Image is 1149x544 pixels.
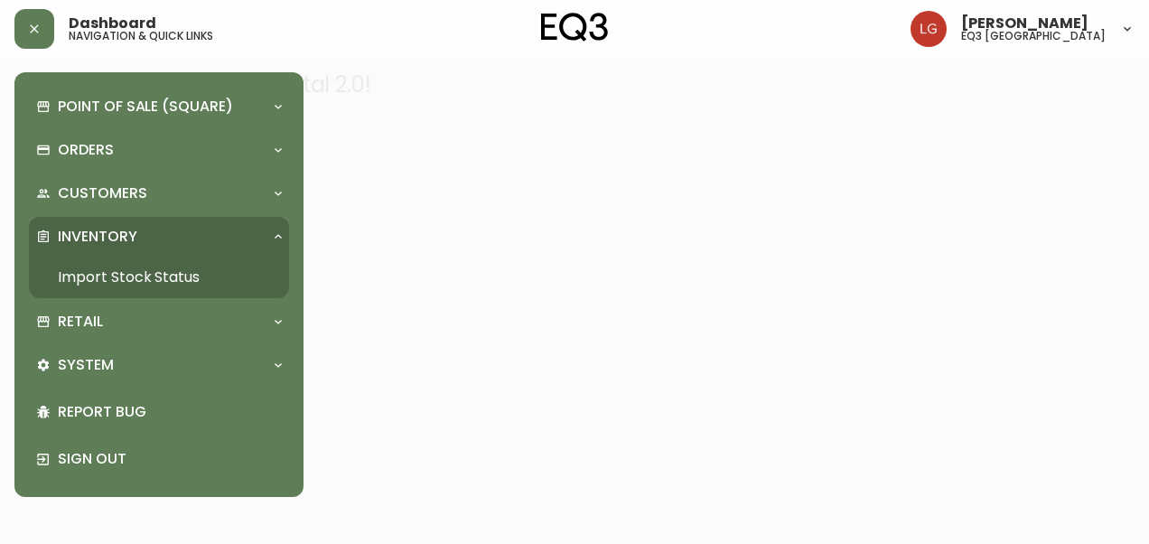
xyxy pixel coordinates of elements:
[29,436,289,483] div: Sign Out
[69,31,213,42] h5: navigation & quick links
[58,402,282,422] p: Report Bug
[911,11,947,47] img: da6fc1c196b8cb7038979a7df6c040e1
[29,174,289,213] div: Customers
[58,97,233,117] p: Point of Sale (Square)
[58,355,114,375] p: System
[69,16,156,31] span: Dashboard
[58,449,282,469] p: Sign Out
[541,13,608,42] img: logo
[29,257,289,298] a: Import Stock Status
[29,217,289,257] div: Inventory
[29,345,289,385] div: System
[58,183,147,203] p: Customers
[961,16,1088,31] span: [PERSON_NAME]
[58,140,114,160] p: Orders
[58,227,137,247] p: Inventory
[58,312,103,332] p: Retail
[29,389,289,436] div: Report Bug
[29,87,289,127] div: Point of Sale (Square)
[29,302,289,342] div: Retail
[29,130,289,170] div: Orders
[961,31,1106,42] h5: eq3 [GEOGRAPHIC_DATA]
